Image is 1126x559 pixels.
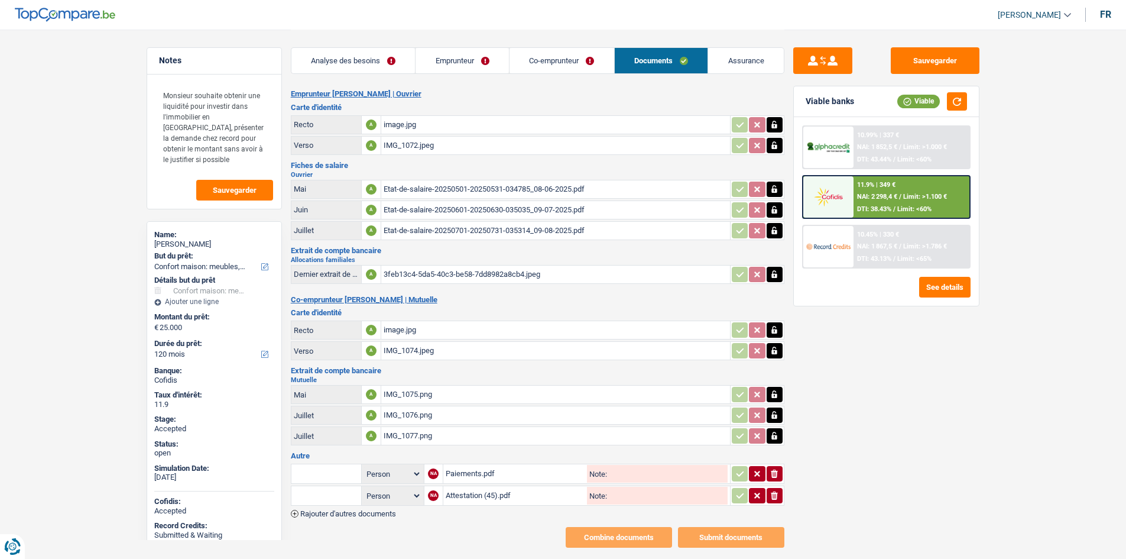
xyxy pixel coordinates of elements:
[159,56,270,66] h5: Notes
[154,448,274,458] div: open
[587,470,607,478] label: Note:
[294,390,359,399] div: Mai
[384,406,728,424] div: IMG_1076.png
[898,243,901,250] span: /
[856,231,898,238] div: 10.45% | 330 €
[897,205,931,213] span: Limit: <60%
[154,506,274,516] div: Accepted
[615,48,708,73] a: Documents
[893,205,895,213] span: /
[213,186,257,194] span: Sauvegarder
[384,342,728,360] div: IMG_1074.jpeg
[366,389,377,400] div: A
[294,226,359,235] div: Juillet
[294,432,359,441] div: Juillet
[416,48,509,73] a: Emprunteur
[366,140,377,151] div: A
[856,181,895,189] div: 11.9% | 349 €
[856,205,891,213] span: DTI: 38.43%
[291,104,784,111] h3: Carte d'identité
[154,400,274,409] div: 11.9
[893,255,895,263] span: /
[566,527,672,548] button: Combine documents
[384,180,728,198] div: Etat-de-salaire-20250501-20250531-034785_08-06-2025.pdf
[897,95,940,108] div: Viable
[510,48,614,73] a: Co-emprunteur
[154,230,274,240] div: Name:
[154,240,274,249] div: [PERSON_NAME]
[154,390,274,400] div: Taux d'intérêt:
[154,298,274,306] div: Ajouter une ligne
[154,497,274,506] div: Cofidis:
[998,10,1061,20] span: [PERSON_NAME]
[898,193,901,201] span: /
[294,141,359,150] div: Verso
[154,312,272,322] label: Montant du prêt:
[384,321,728,339] div: image.jpg
[384,386,728,403] div: IMG_1075.png
[856,255,891,263] span: DTI: 43.13%
[294,185,359,193] div: Mai
[678,527,784,548] button: Submit documents
[294,326,359,335] div: Recto
[291,452,784,460] h3: Autre
[154,473,274,482] div: [DATE]
[708,48,784,73] a: Assurance
[291,161,784,169] h3: Fiches de salaire
[806,235,850,257] img: Record Credits
[291,48,416,73] a: Analyse des besoins
[384,266,728,283] div: 3feb13c4-5da5-40c3-be58-7dd8982a8cb4.jpeg
[154,276,274,285] div: Détails but du prêt
[384,201,728,219] div: Etat-de-salaire-20250601-20250630-035035_09-07-2025.pdf
[294,347,359,356] div: Verso
[384,137,728,154] div: IMG_1072.jpeg
[15,8,115,22] img: TopCompare Logo
[366,345,377,356] div: A
[919,277,971,298] button: See details
[856,143,897,151] span: NAI: 1 852,5 €
[806,141,850,154] img: AlphaCredit
[806,96,854,106] div: Viable banks
[806,186,850,208] img: Cofidis
[428,490,439,501] div: NA
[154,415,274,424] div: Stage:
[291,257,784,263] h2: Allocations familiales
[154,440,274,449] div: Status:
[897,255,931,263] span: Limit: <65%
[291,89,784,99] h2: Emprunteur [PERSON_NAME] | Ouvrier
[384,427,728,445] div: IMG_1077.png
[300,510,396,518] span: Rajouter d'autres documents
[154,376,274,385] div: Cofidis
[196,180,273,201] button: Sauvegarder
[154,521,274,531] div: Record Credits:
[428,468,439,479] div: NA
[366,325,377,335] div: A
[1100,9,1111,20] div: fr
[903,193,946,201] span: Limit: >1.100 €
[891,47,979,74] button: Sauvegarder
[154,424,274,434] div: Accepted
[291,172,784,178] h2: Ouvrier
[291,309,784,316] h3: Carte d'identité
[291,510,396,518] button: Rajouter d'autres documents
[366,410,377,421] div: A
[903,143,946,151] span: Limit: >1.000 €
[154,464,274,473] div: Simulation Date:
[384,222,728,240] div: Etat-de-salaire-20250701-20250731-035314_09-08-2025.pdf
[294,411,359,420] div: Juillet
[446,465,585,483] div: Paiements.pdf
[154,339,272,348] label: Durée du prêt:
[587,492,607,500] label: Note:
[294,120,359,129] div: Recto
[856,193,897,201] span: NAI: 2 298,4 €
[291,367,784,374] h3: Extrait de compte bancaire
[384,116,728,134] div: image.jpg
[897,156,931,163] span: Limit: <60%
[366,205,377,215] div: A
[291,247,784,254] h3: Extrait de compte bancaire
[446,487,585,505] div: Attestation (45).pdf
[366,119,377,130] div: A
[366,269,377,280] div: A
[154,366,274,376] div: Banque:
[291,377,784,383] h2: Mutuelle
